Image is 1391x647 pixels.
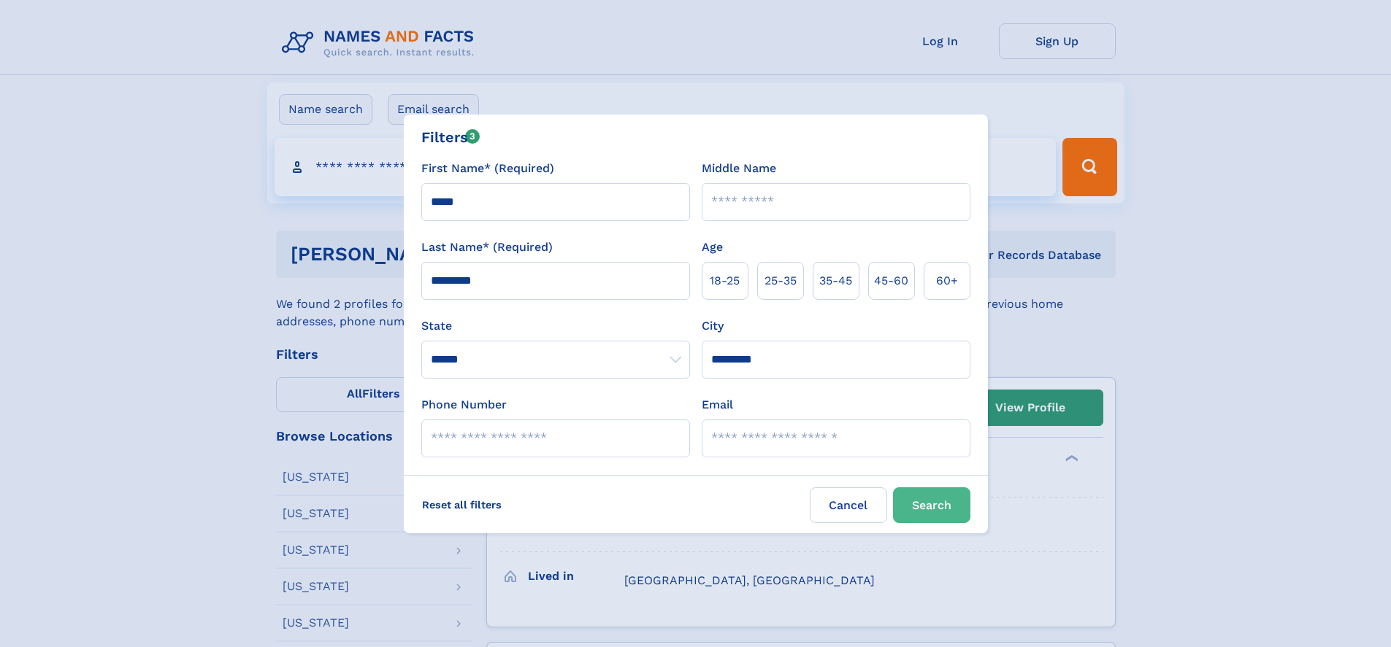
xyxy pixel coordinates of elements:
[819,272,852,290] span: 35‑45
[421,396,507,414] label: Phone Number
[810,487,887,523] label: Cancel
[421,126,480,148] div: Filters
[710,272,740,290] span: 18‑25
[413,487,511,522] label: Reset all filters
[874,272,908,290] span: 45‑60
[936,272,958,290] span: 60+
[702,317,724,335] label: City
[421,160,554,177] label: First Name* (Required)
[421,317,690,335] label: State
[765,272,797,290] span: 25‑35
[893,487,970,523] button: Search
[702,160,776,177] label: Middle Name
[702,396,733,414] label: Email
[421,239,553,256] label: Last Name* (Required)
[702,239,723,256] label: Age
